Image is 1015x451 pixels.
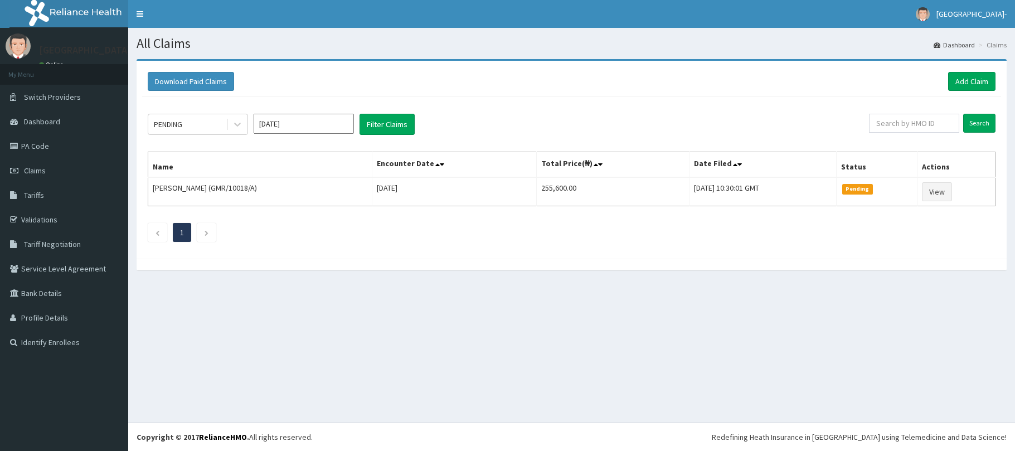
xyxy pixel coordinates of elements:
th: Status [837,152,917,178]
th: Date Filed [689,152,837,178]
span: Tariff Negotiation [24,239,81,249]
button: Download Paid Claims [148,72,234,91]
footer: All rights reserved. [128,423,1015,451]
li: Claims [976,40,1007,50]
span: [GEOGRAPHIC_DATA]- [936,9,1007,19]
a: Page 1 is your current page [180,227,184,237]
a: Online [39,61,66,69]
span: Pending [842,184,873,194]
td: 255,600.00 [537,177,689,206]
div: PENDING [154,119,182,130]
img: User Image [916,7,930,21]
input: Search by HMO ID [869,114,959,133]
a: Add Claim [948,72,995,91]
a: View [922,182,952,201]
input: Select Month and Year [254,114,354,134]
span: Switch Providers [24,92,81,102]
a: Next page [204,227,209,237]
th: Actions [917,152,995,178]
span: Claims [24,166,46,176]
td: [DATE] 10:30:01 GMT [689,177,837,206]
span: Dashboard [24,117,60,127]
img: User Image [6,33,31,59]
td: [DATE] [372,177,536,206]
strong: Copyright © 2017 . [137,432,249,442]
h1: All Claims [137,36,1007,51]
a: RelianceHMO [199,432,247,442]
th: Encounter Date [372,152,536,178]
button: Filter Claims [360,114,415,135]
input: Search [963,114,995,133]
td: [PERSON_NAME] (GMR/10018/A) [148,177,372,206]
p: [GEOGRAPHIC_DATA]- [39,45,134,55]
div: Redefining Heath Insurance in [GEOGRAPHIC_DATA] using Telemedicine and Data Science! [712,431,1007,443]
th: Name [148,152,372,178]
a: Dashboard [934,40,975,50]
th: Total Price(₦) [537,152,689,178]
a: Previous page [155,227,160,237]
span: Tariffs [24,190,44,200]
